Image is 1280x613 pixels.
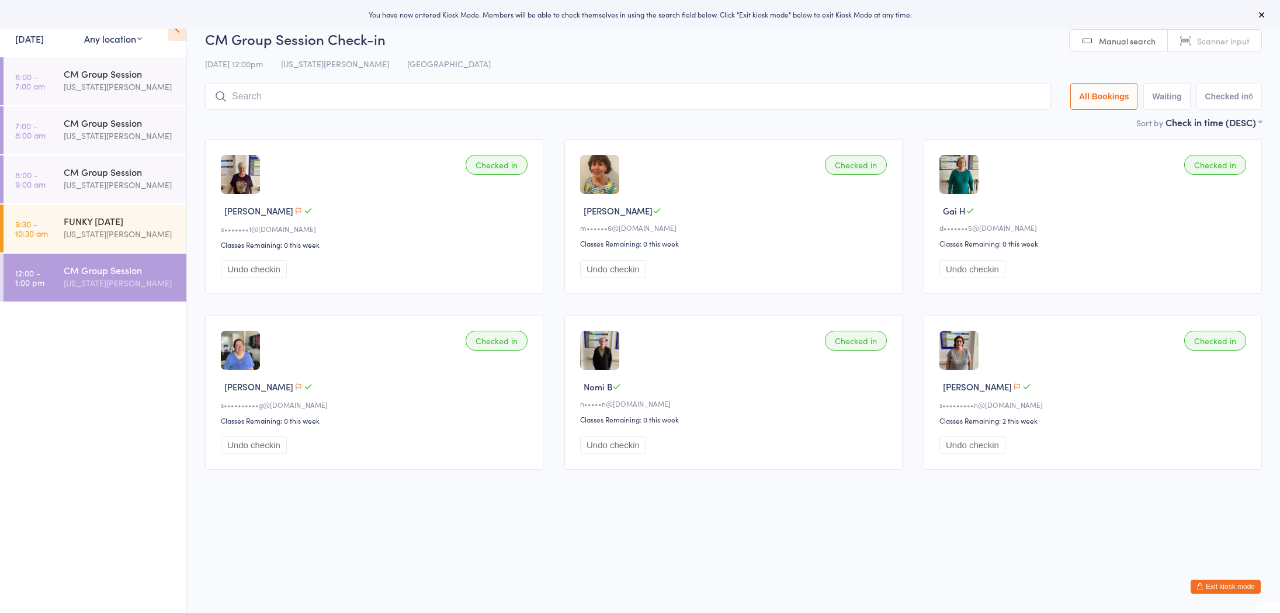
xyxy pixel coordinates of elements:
[221,240,531,250] div: Classes Remaining: 0 this week
[939,400,1250,410] div: s•••••••••n@[DOMAIN_NAME]
[15,170,46,189] time: 8:00 - 9:00 am
[825,155,887,175] div: Checked in
[1191,580,1261,594] button: Exit kiosk mode
[1184,155,1246,175] div: Checked in
[15,72,45,91] time: 6:00 - 7:00 am
[221,400,531,410] div: s••••••••••g@[DOMAIN_NAME]
[4,155,186,203] a: 8:00 -9:00 amCM Group Session[US_STATE][PERSON_NAME]
[224,380,293,393] span: [PERSON_NAME]
[84,32,142,45] div: Any location
[580,436,646,454] button: Undo checkin
[1184,331,1246,351] div: Checked in
[407,58,491,70] span: [GEOGRAPHIC_DATA]
[221,436,287,454] button: Undo checkin
[205,83,1051,110] input: Search
[64,178,176,192] div: [US_STATE][PERSON_NAME]
[64,116,176,129] div: CM Group Session
[221,415,531,425] div: Classes Remaining: 0 this week
[4,106,186,154] a: 7:00 -8:00 amCM Group Session[US_STATE][PERSON_NAME]
[943,205,966,217] span: Gai H
[580,155,619,194] img: image1729680558.png
[64,129,176,143] div: [US_STATE][PERSON_NAME]
[205,29,1262,49] h2: CM Group Session Check-in
[466,331,528,351] div: Checked in
[1196,83,1262,110] button: Checked in6
[221,155,260,194] img: image1729825064.png
[221,331,260,370] img: image1729821605.png
[1099,35,1156,47] span: Manual search
[466,155,528,175] div: Checked in
[1248,92,1253,101] div: 6
[15,121,46,140] time: 7:00 - 8:00 am
[939,223,1250,233] div: d•••••••5@[DOMAIN_NAME]
[64,276,176,290] div: [US_STATE][PERSON_NAME]
[939,155,979,194] img: image1756165095.png
[1165,116,1262,129] div: Check in time (DESC)
[580,238,890,248] div: Classes Remaining: 0 this week
[64,227,176,241] div: [US_STATE][PERSON_NAME]
[943,380,1012,393] span: [PERSON_NAME]
[64,80,176,93] div: [US_STATE][PERSON_NAME]
[15,32,44,45] a: [DATE]
[584,205,653,217] span: [PERSON_NAME]
[221,224,531,234] div: x•••••••1@[DOMAIN_NAME]
[580,223,890,233] div: m••••••6@[DOMAIN_NAME]
[580,414,890,424] div: Classes Remaining: 0 this week
[1143,83,1190,110] button: Waiting
[64,264,176,276] div: CM Group Session
[224,205,293,217] span: [PERSON_NAME]
[15,268,44,287] time: 12:00 - 1:00 pm
[64,214,176,227] div: FUNKY [DATE]
[221,260,287,278] button: Undo checkin
[939,238,1250,248] div: Classes Remaining: 0 this week
[281,58,389,70] span: [US_STATE][PERSON_NAME]
[825,331,887,351] div: Checked in
[205,58,263,70] span: [DATE] 12:00pm
[584,380,612,393] span: Nomi B
[1136,117,1163,129] label: Sort by
[64,67,176,80] div: CM Group Session
[580,331,619,370] img: image1754272277.png
[64,165,176,178] div: CM Group Session
[939,415,1250,425] div: Classes Remaining: 2 this week
[4,57,186,105] a: 6:00 -7:00 amCM Group Session[US_STATE][PERSON_NAME]
[939,436,1005,454] button: Undo checkin
[580,260,646,278] button: Undo checkin
[4,254,186,302] a: 12:00 -1:00 pmCM Group Session[US_STATE][PERSON_NAME]
[1197,35,1250,47] span: Scanner input
[1070,83,1138,110] button: All Bookings
[19,9,1261,19] div: You have now entered Kiosk Mode. Members will be able to check themselves in using the search fie...
[939,331,979,370] img: image1729821439.png
[580,399,890,408] div: n•••••n@[DOMAIN_NAME]
[4,205,186,252] a: 9:30 -10:30 amFUNKY [DATE][US_STATE][PERSON_NAME]
[15,219,48,238] time: 9:30 - 10:30 am
[939,260,1005,278] button: Undo checkin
